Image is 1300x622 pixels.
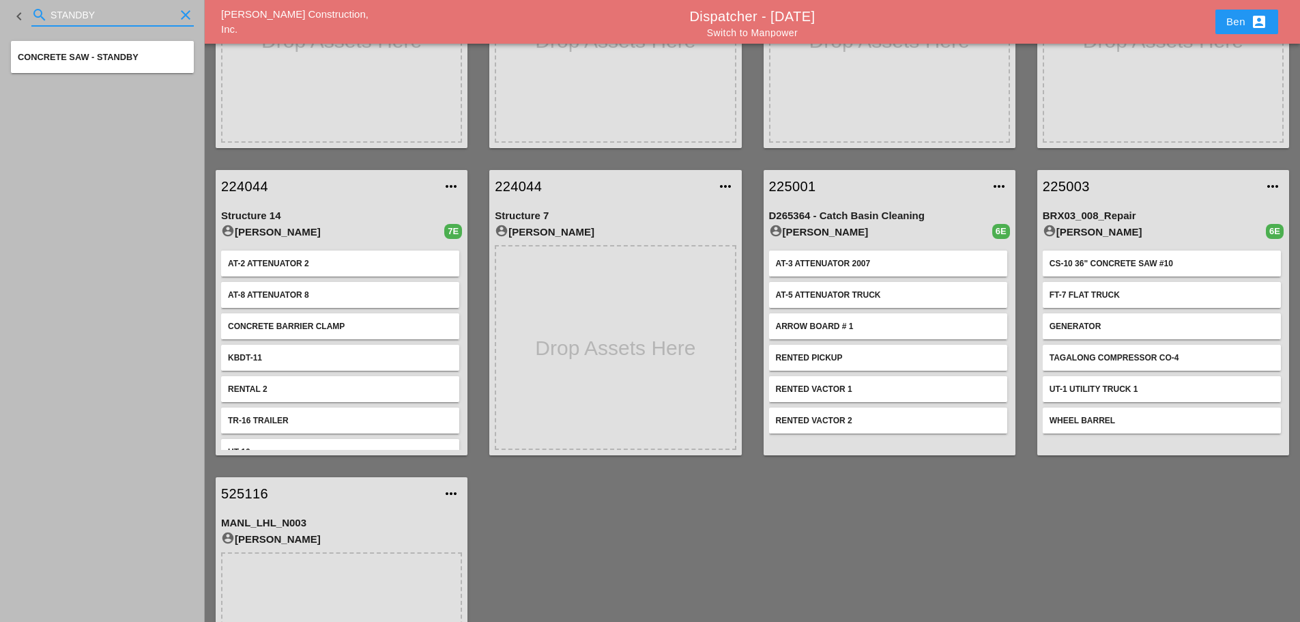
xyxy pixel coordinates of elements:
div: AT-8 ATTENUATOR 8 [228,289,452,301]
div: FT-7 Flat Truck [1050,289,1274,301]
a: [PERSON_NAME] Construction, Inc. [221,8,369,36]
div: [PERSON_NAME] [495,224,736,240]
a: Dispatcher - [DATE] [690,9,815,24]
div: Rental 2 [228,383,452,395]
div: AT-2 Attenuator 2 [228,257,452,270]
i: keyboard_arrow_left [11,8,27,25]
i: account_circle [1043,224,1056,238]
i: account_circle [769,224,783,238]
div: Ben [1226,14,1267,30]
div: Generator [1050,320,1274,333]
div: AT-5 Attenuator Truck [776,289,1000,301]
div: Wheel Barrel [1050,414,1274,427]
i: more_horiz [443,178,459,195]
div: Concrete barrier clamp [228,320,452,333]
div: KBDT-11 [228,352,452,364]
div: [PERSON_NAME] [221,531,462,548]
i: search [31,7,48,23]
div: D265364 - Catch Basin Cleaning [769,208,1010,224]
span: Concrete Saw - Standby [18,52,139,62]
div: Rented Vactor 1 [776,383,1000,395]
div: TR-16 Trailer [228,414,452,427]
a: 224044 [221,176,435,197]
div: 6E [992,224,1010,239]
div: UT-1 Utility Truck 1 [1050,383,1274,395]
div: 6E [1266,224,1284,239]
i: more_horiz [443,485,459,502]
div: AT-3 Attenuator 2007 [776,257,1000,270]
a: Switch to Manpower [707,27,798,38]
div: Rented Pickup [776,352,1000,364]
a: 525116 [221,483,435,504]
div: [PERSON_NAME] [769,224,992,240]
div: BRX03_008_Repair [1043,208,1284,224]
div: Arrow Board # 1 [776,320,1000,333]
i: account_circle [495,224,508,238]
div: 7E [444,224,462,239]
i: more_horiz [991,178,1007,195]
button: Ben [1215,10,1278,34]
a: 225003 [1043,176,1256,197]
i: account_circle [221,531,235,545]
div: Tagalong Compressor CO-4 [1050,352,1274,364]
div: [PERSON_NAME] [1043,224,1266,240]
div: [PERSON_NAME] [221,224,444,240]
div: Structure 7 [495,208,736,224]
i: account_circle [221,224,235,238]
div: Rented Vactor 2 [776,414,1000,427]
div: Structure 14 [221,208,462,224]
div: CS-10 36" Concrete saw #10 [1050,257,1274,270]
i: clear [177,7,194,23]
i: more_horiz [1265,178,1281,195]
a: 224044 [495,176,708,197]
div: MANL_LHL_N003 [221,515,462,531]
input: Search for equipment [50,4,175,26]
div: UT-10 [228,446,452,458]
i: account_box [1251,14,1267,30]
a: 225001 [769,176,983,197]
i: more_horiz [717,178,734,195]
